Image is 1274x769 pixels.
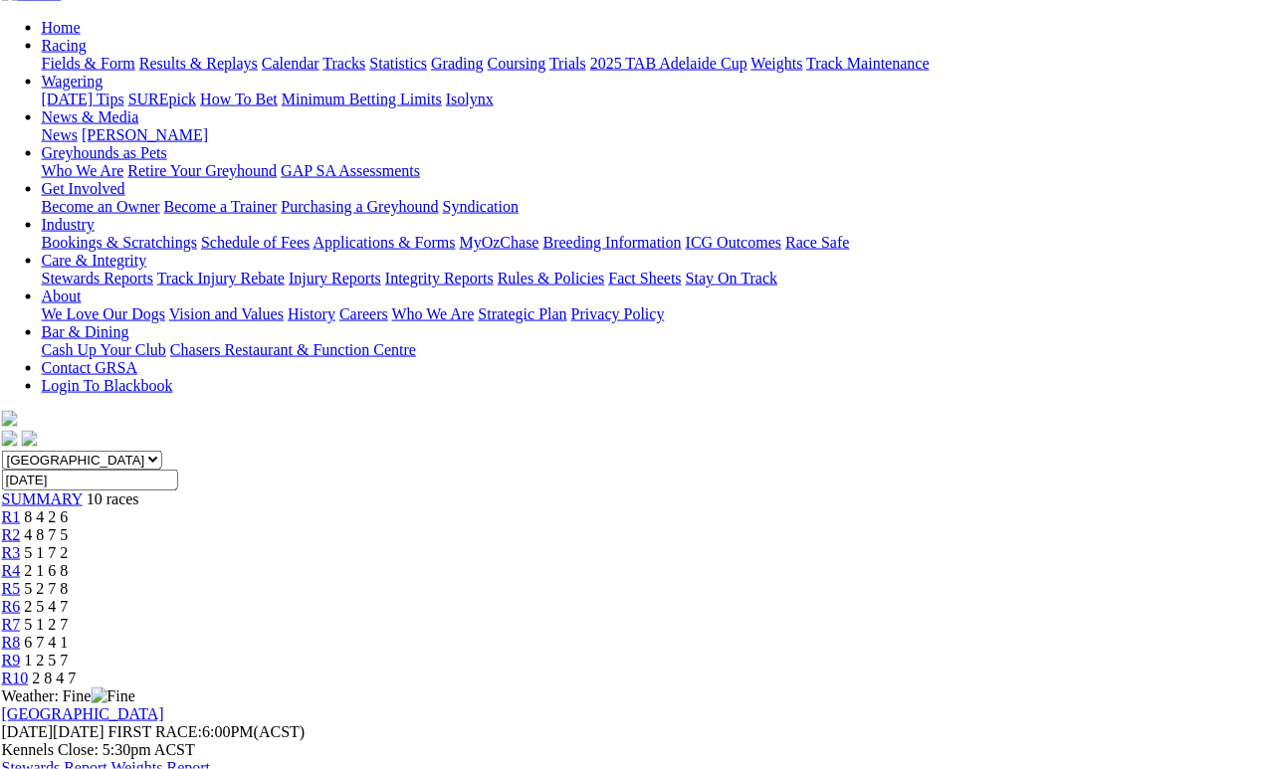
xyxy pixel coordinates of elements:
a: Applications & Forms [314,234,456,251]
a: How To Bet [201,91,279,107]
div: Kennels Close: 5:30pm ACST [2,741,1260,759]
a: Integrity Reports [385,270,494,287]
a: Bookings & Scratchings [42,234,197,251]
a: Fields & Form [42,55,135,72]
span: 5 1 7 2 [25,544,69,561]
span: 6:00PM(ACST) [108,723,306,740]
a: R7 [2,616,21,633]
div: About [42,305,1260,323]
a: MyOzChase [460,234,539,251]
input: Select date [2,470,178,490]
a: Industry [42,216,95,233]
a: Who We Are [42,162,124,179]
a: Minimum Betting Limits [282,91,442,107]
div: Get Involved [42,198,1260,216]
a: History [288,305,335,322]
a: Racing [42,37,87,54]
a: R5 [2,580,21,597]
a: About [42,288,82,304]
a: Chasers Restaurant & Function Centre [170,341,416,358]
a: Privacy Policy [571,305,665,322]
span: 5 1 2 7 [25,616,69,633]
a: Retire Your Greyhound [128,162,278,179]
a: R10 [2,670,29,686]
div: Wagering [42,91,1260,108]
span: [DATE] [2,723,54,740]
a: Fact Sheets [609,270,682,287]
span: 5 2 7 8 [25,580,69,597]
a: News & Media [42,108,139,125]
a: [GEOGRAPHIC_DATA] [2,705,164,722]
a: Bar & Dining [42,323,129,340]
a: Become an Owner [42,198,160,215]
div: Racing [42,55,1260,73]
a: Get Involved [42,180,125,197]
a: Home [42,19,81,36]
span: 1 2 5 7 [25,652,69,669]
a: Schedule of Fees [201,234,310,251]
a: Purchasing a Greyhound [282,198,439,215]
span: [DATE] [2,723,105,740]
span: FIRST RACE: [108,723,202,740]
a: Trials [549,55,586,72]
span: 6 7 4 1 [25,634,69,651]
a: R3 [2,544,21,561]
a: Vision and Values [169,305,284,322]
a: [PERSON_NAME] [82,126,208,143]
a: Calendar [262,55,319,72]
span: 2 8 4 7 [33,670,77,686]
div: Industry [42,234,1260,252]
a: Who We Are [392,305,475,322]
a: R2 [2,526,21,543]
a: Grading [432,55,484,72]
a: GAP SA Assessments [282,162,421,179]
a: [DATE] Tips [42,91,124,107]
a: Race Safe [785,234,849,251]
a: Breeding Information [543,234,682,251]
a: SUREpick [128,91,196,107]
div: Bar & Dining [42,341,1260,359]
a: Tracks [323,55,366,72]
a: Contact GRSA [42,359,137,376]
span: R8 [2,634,21,651]
a: We Love Our Dogs [42,305,165,322]
a: Results & Replays [139,55,258,72]
a: Isolynx [446,91,494,107]
div: Care & Integrity [42,270,1260,288]
span: 8 4 2 6 [25,508,69,525]
a: Careers [339,305,388,322]
a: Rules & Policies [498,270,605,287]
a: R4 [2,562,21,579]
img: twitter.svg [22,431,38,447]
span: 2 5 4 7 [25,598,69,615]
a: Greyhounds as Pets [42,144,167,161]
a: Login To Blackbook [42,377,173,394]
a: Injury Reports [289,270,381,287]
a: ICG Outcomes [686,234,781,251]
a: Become a Trainer [164,198,278,215]
a: SUMMARY [2,490,83,507]
a: R1 [2,508,21,525]
a: Coursing [488,55,546,72]
span: 2 1 6 8 [25,562,69,579]
a: 2025 TAB Adelaide Cup [590,55,747,72]
a: R9 [2,652,21,669]
img: facebook.svg [2,431,18,447]
a: Syndication [443,198,519,215]
a: R6 [2,598,21,615]
span: 4 8 7 5 [25,526,69,543]
a: News [42,126,78,143]
span: 10 races [87,490,139,507]
a: Statistics [370,55,428,72]
img: Fine [92,687,135,705]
